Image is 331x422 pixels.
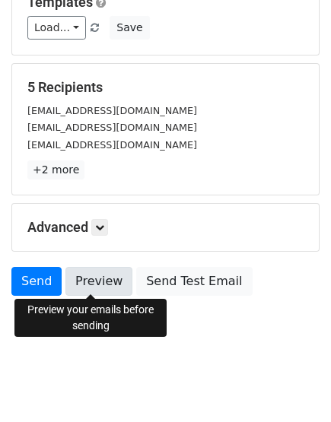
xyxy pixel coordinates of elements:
[27,16,86,40] a: Load...
[27,139,197,151] small: [EMAIL_ADDRESS][DOMAIN_NAME]
[65,267,132,296] a: Preview
[27,105,197,116] small: [EMAIL_ADDRESS][DOMAIN_NAME]
[27,219,304,236] h5: Advanced
[110,16,149,40] button: Save
[255,349,331,422] div: Widget de chat
[11,267,62,296] a: Send
[136,267,252,296] a: Send Test Email
[27,79,304,96] h5: 5 Recipients
[27,160,84,179] a: +2 more
[255,349,331,422] iframe: Chat Widget
[14,299,167,337] div: Preview your emails before sending
[27,122,197,133] small: [EMAIL_ADDRESS][DOMAIN_NAME]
